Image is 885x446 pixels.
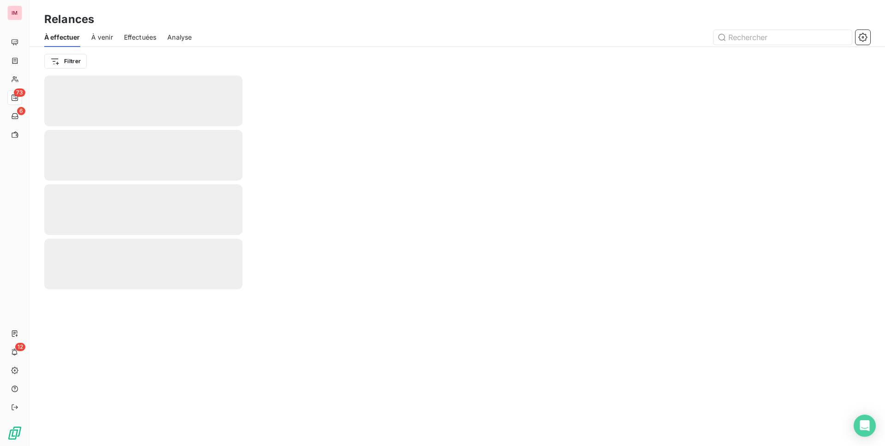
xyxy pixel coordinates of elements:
[124,33,157,42] span: Effectuées
[167,33,192,42] span: Analyse
[44,54,87,69] button: Filtrer
[714,30,852,45] input: Rechercher
[44,33,80,42] span: À effectuer
[17,107,25,115] span: 6
[7,426,22,440] img: Logo LeanPay
[15,343,25,351] span: 12
[854,415,876,437] div: Open Intercom Messenger
[7,6,22,20] div: IM
[91,33,113,42] span: À venir
[44,11,94,28] h3: Relances
[14,88,25,97] span: 73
